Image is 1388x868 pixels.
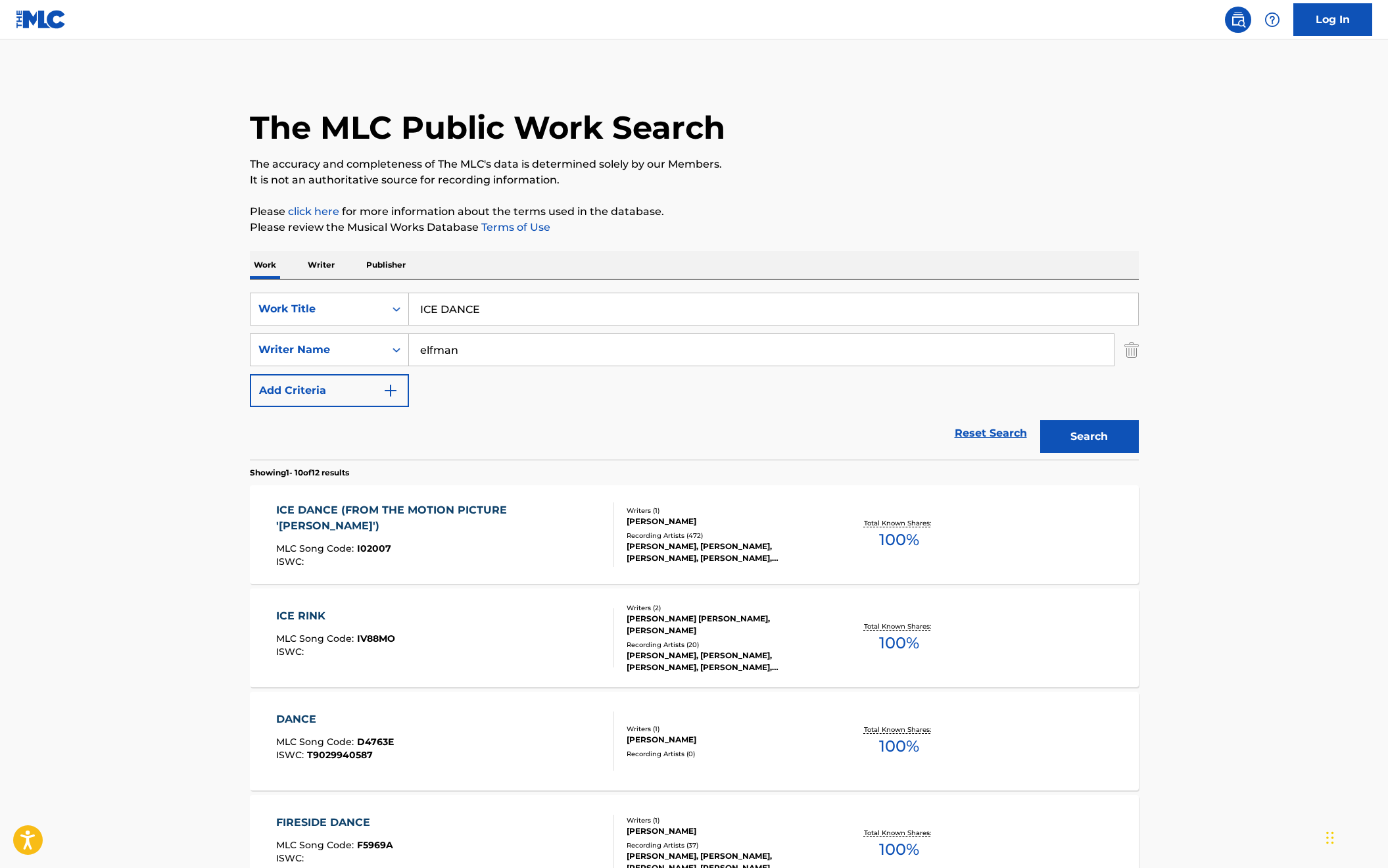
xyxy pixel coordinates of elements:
p: Please review the Musical Works Database [250,220,1139,235]
iframe: Chat Widget [1322,805,1388,868]
a: click here [288,205,339,218]
img: search [1230,12,1246,28]
span: MLC Song Code : [276,736,357,748]
p: Total Known Shares: [864,518,934,528]
div: Writers ( 1 ) [627,815,825,825]
div: [PERSON_NAME] [627,516,825,527]
p: Please for more information about the terms used in the database. [250,204,1139,220]
div: Writer Name [258,342,377,358]
a: ICE RINKMLC Song Code:IV88MOISWC:Writers (2)[PERSON_NAME] [PERSON_NAME], [PERSON_NAME]Recording A... [250,589,1139,687]
span: MLC Song Code : [276,542,357,554]
img: 9d2ae6d4665cec9f34b9.svg [383,383,398,398]
img: Delete Criterion [1124,333,1139,366]
div: Recording Artists ( 20 ) [627,640,825,650]
div: [PERSON_NAME] [627,734,825,746]
span: I02007 [357,542,391,554]
span: D4763E [357,736,394,748]
p: Total Known Shares: [864,725,934,735]
form: Search Form [250,293,1139,460]
div: Writers ( 1 ) [627,724,825,734]
div: ICE RINK [276,608,395,624]
p: The accuracy and completeness of The MLC's data is determined solely by our Members. [250,157,1139,172]
span: ISWC : [276,646,307,658]
img: MLC Logo [16,10,66,29]
div: Recording Artists ( 37 ) [627,840,825,850]
span: 100 % [879,838,919,861]
div: Work Title [258,301,377,317]
span: 100 % [879,528,919,552]
a: Public Search [1225,7,1251,33]
p: Total Known Shares: [864,828,934,838]
span: ISWC : [276,556,307,567]
span: ISWC : [276,749,307,761]
div: Writers ( 2 ) [627,603,825,613]
div: [PERSON_NAME], [PERSON_NAME], [PERSON_NAME], [PERSON_NAME], [PERSON_NAME] [627,650,825,673]
span: 100 % [879,631,919,655]
a: ICE DANCE (FROM THE MOTION PICTURE '[PERSON_NAME]')MLC Song Code:I02007ISWC:Writers (1)[PERSON_NA... [250,485,1139,584]
div: [PERSON_NAME] [627,825,825,837]
button: Add Criteria [250,374,409,407]
div: ICE DANCE (FROM THE MOTION PICTURE '[PERSON_NAME]') [276,502,603,534]
button: Search [1040,420,1139,453]
span: MLC Song Code : [276,633,357,644]
span: ISWC : [276,852,307,864]
p: Showing 1 - 10 of 12 results [250,467,349,479]
span: T9029940587 [307,749,373,761]
h1: The MLC Public Work Search [250,108,725,147]
p: Writer [304,251,339,279]
img: help [1264,12,1280,28]
a: DANCEMLC Song Code:D4763EISWC:T9029940587Writers (1)[PERSON_NAME]Recording Artists (0)Total Known... [250,692,1139,790]
a: Log In [1293,3,1372,36]
div: Writers ( 1 ) [627,506,825,516]
div: Help [1259,7,1285,33]
span: 100 % [879,735,919,758]
span: F5969A [357,839,393,851]
a: Reset Search [948,419,1034,448]
div: [PERSON_NAME] [PERSON_NAME], [PERSON_NAME] [627,613,825,637]
p: Publisher [362,251,410,279]
p: Total Known Shares: [864,621,934,631]
div: DANCE [276,711,394,727]
p: It is not an authoritative source for recording information. [250,172,1139,188]
span: IV88MO [357,633,395,644]
span: MLC Song Code : [276,839,357,851]
a: Terms of Use [479,221,550,233]
div: FIRESIDE DANCE [276,815,393,831]
div: Drag [1326,818,1334,857]
div: Recording Artists ( 0 ) [627,749,825,759]
p: Work [250,251,280,279]
div: Recording Artists ( 472 ) [627,531,825,541]
div: [PERSON_NAME], [PERSON_NAME], [PERSON_NAME], [PERSON_NAME], [PERSON_NAME], THE CITY OF PRAGUE PHI... [627,541,825,564]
